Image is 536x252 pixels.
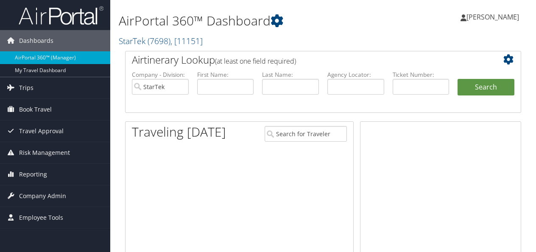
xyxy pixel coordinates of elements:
button: Search [458,79,514,96]
span: Reporting [19,164,47,185]
span: Employee Tools [19,207,63,228]
span: ( 7698 ) [148,35,170,47]
span: , [ 11151 ] [170,35,203,47]
span: Company Admin [19,185,66,207]
h1: AirPortal 360™ Dashboard [119,12,391,30]
h1: Traveling [DATE] [132,123,226,141]
span: (at least one field required) [215,56,296,66]
label: Ticket Number: [393,70,449,79]
input: Search for Traveler [265,126,347,142]
a: StarTek [119,35,203,47]
label: Agency Locator: [327,70,384,79]
label: Last Name: [262,70,319,79]
img: airportal-logo.png [19,6,103,25]
a: [PERSON_NAME] [461,4,528,30]
span: Book Travel [19,99,52,120]
span: [PERSON_NAME] [466,12,519,22]
label: Company - Division: [132,70,189,79]
span: Travel Approval [19,120,64,142]
span: Trips [19,77,33,98]
span: Risk Management [19,142,70,163]
label: First Name: [197,70,254,79]
span: Dashboards [19,30,53,51]
h2: Airtinerary Lookup [132,53,481,67]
